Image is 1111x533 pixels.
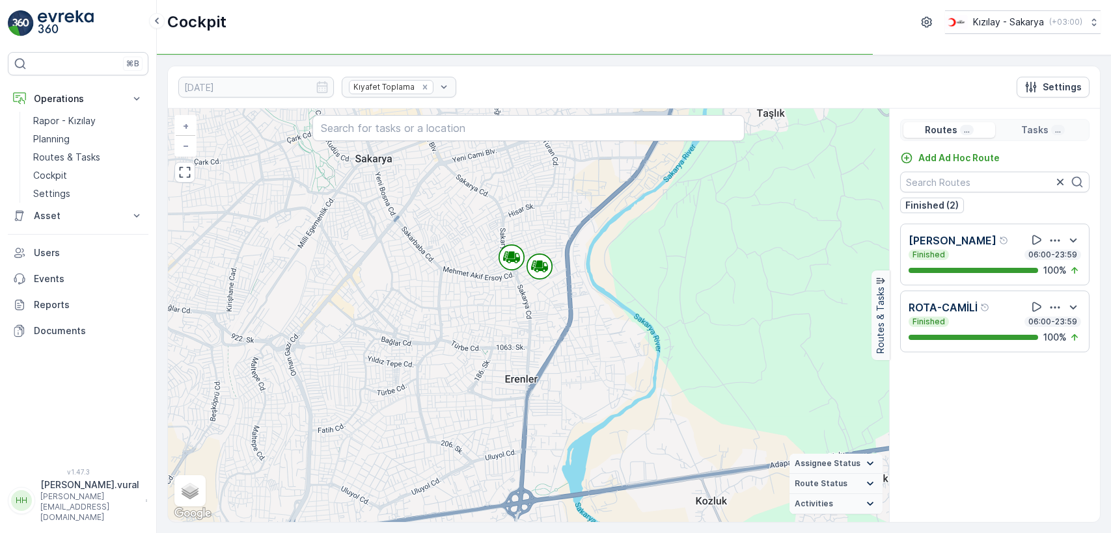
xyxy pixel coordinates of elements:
[8,468,148,476] span: v 1.47.3
[795,478,847,489] span: Route Status
[33,151,100,164] p: Routes & Tasks
[1049,17,1082,27] p: ( +03:00 )
[8,203,148,229] button: Asset
[1021,123,1049,136] p: Tasks
[1027,317,1078,327] p: 06:00-23:59
[911,250,946,260] p: Finished
[999,235,1009,246] div: Help Tooltip Icon
[945,10,1101,34] button: Kızılay - Sakarya(+03:00)
[8,86,148,112] button: Operations
[33,169,67,182] p: Cockpit
[171,505,214,522] img: Google
[176,136,195,155] a: Zoom Out
[973,16,1044,29] p: Kızılay - Sakarya
[28,148,148,166] a: Routes & Tasks
[33,133,70,146] p: Planning
[312,115,745,141] input: Search for tasks or a location
[1017,77,1090,97] button: Settings
[11,490,32,511] div: HH
[171,505,214,522] a: Open this area in Google Maps (opens a new window)
[28,130,148,148] a: Planning
[963,125,971,135] p: ...
[40,491,139,523] p: [PERSON_NAME][EMAIL_ADDRESS][DOMAIN_NAME]
[28,112,148,130] a: Rapor - Kızılay
[28,185,148,203] a: Settings
[909,233,996,248] p: [PERSON_NAME]
[34,92,122,105] p: Operations
[33,114,96,127] p: Rapor - Kızılay
[795,499,833,509] span: Activities
[1043,81,1082,94] p: Settings
[40,478,139,491] p: [PERSON_NAME].vural
[8,318,148,344] a: Documents
[789,494,883,514] summary: Activities
[178,77,334,97] input: dd/mm/yyyy
[34,246,143,259] p: Users
[900,198,964,213] button: Finished (2)
[789,454,883,474] summary: Assignee Status
[176,116,195,136] a: Zoom In
[900,172,1090,192] input: Search Routes
[8,240,148,266] a: Users
[789,474,883,494] summary: Route Status
[8,478,148,523] button: HH[PERSON_NAME].vural[PERSON_NAME][EMAIL_ADDRESS][DOMAIN_NAME]
[183,120,189,131] span: +
[874,287,887,354] p: Routes & Tasks
[33,187,70,200] p: Settings
[795,458,860,469] span: Assignee Status
[911,317,946,327] p: Finished
[1054,125,1062,135] p: ...
[925,123,957,136] p: Routes
[1043,331,1067,344] p: 100 %
[980,302,991,313] div: Help Tooltip Icon
[34,298,143,311] p: Reports
[176,476,204,505] a: Layers
[38,10,94,36] img: logo_light-DOdMpM7g.png
[909,300,978,315] p: ROTA-CAMİLİ
[8,10,34,36] img: logo
[1027,250,1078,260] p: 06:00-23:59
[900,151,1000,164] a: Add Ad Hoc Route
[8,292,148,318] a: Reports
[34,209,122,222] p: Asset
[34,324,143,337] p: Documents
[167,12,226,32] p: Cockpit
[34,272,143,285] p: Events
[918,151,1000,164] p: Add Ad Hoc Route
[1043,264,1067,277] p: 100 %
[126,58,139,69] p: ⌘B
[945,15,968,29] img: k%C4%B1z%C4%B1lay_DTAvauz.png
[28,166,148,185] a: Cockpit
[905,199,959,212] p: Finished (2)
[8,266,148,292] a: Events
[183,140,189,151] span: −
